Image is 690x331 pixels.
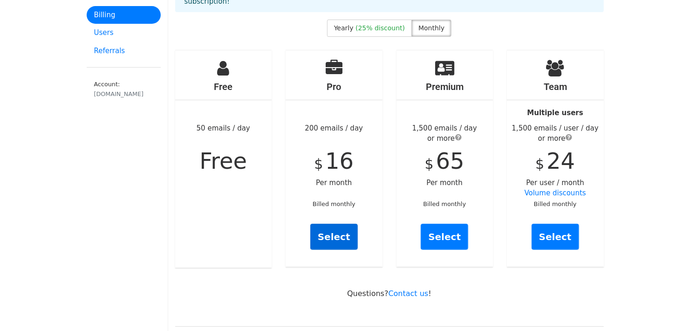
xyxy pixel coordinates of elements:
strong: Multiple users [527,109,583,117]
small: Billed monthly [313,200,355,207]
p: Questions? ! [175,289,604,298]
div: Per month [396,50,493,267]
div: 50 emails / day [175,50,272,268]
h4: Team [507,81,604,92]
span: 65 [436,148,465,174]
span: 24 [547,148,575,174]
a: Volume discounts [525,189,586,197]
span: $ [535,156,544,172]
span: $ [425,156,434,172]
span: (25% discount) [355,24,405,32]
a: Users [87,24,161,42]
span: Yearly [334,24,354,32]
a: Select [421,224,468,250]
a: Select [532,224,579,250]
a: Select [310,224,358,250]
span: $ [314,156,323,172]
a: Contact us [389,289,429,298]
h4: Premium [396,81,493,92]
a: Referrals [87,42,161,60]
div: Per user / month [507,50,604,267]
h4: Pro [286,81,383,92]
iframe: Chat Widget [643,286,690,331]
span: 16 [325,148,354,174]
span: Monthly [418,24,444,32]
h4: Free [175,81,272,92]
div: [DOMAIN_NAME] [94,90,153,98]
div: 200 emails / day Per month [286,50,383,267]
div: 1,500 emails / user / day or more [507,123,604,144]
small: Account: [94,81,153,98]
a: Billing [87,6,161,24]
small: Billed monthly [423,200,466,207]
small: Billed monthly [534,200,577,207]
span: Free [199,148,247,174]
div: 1,500 emails / day or more [396,123,493,144]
